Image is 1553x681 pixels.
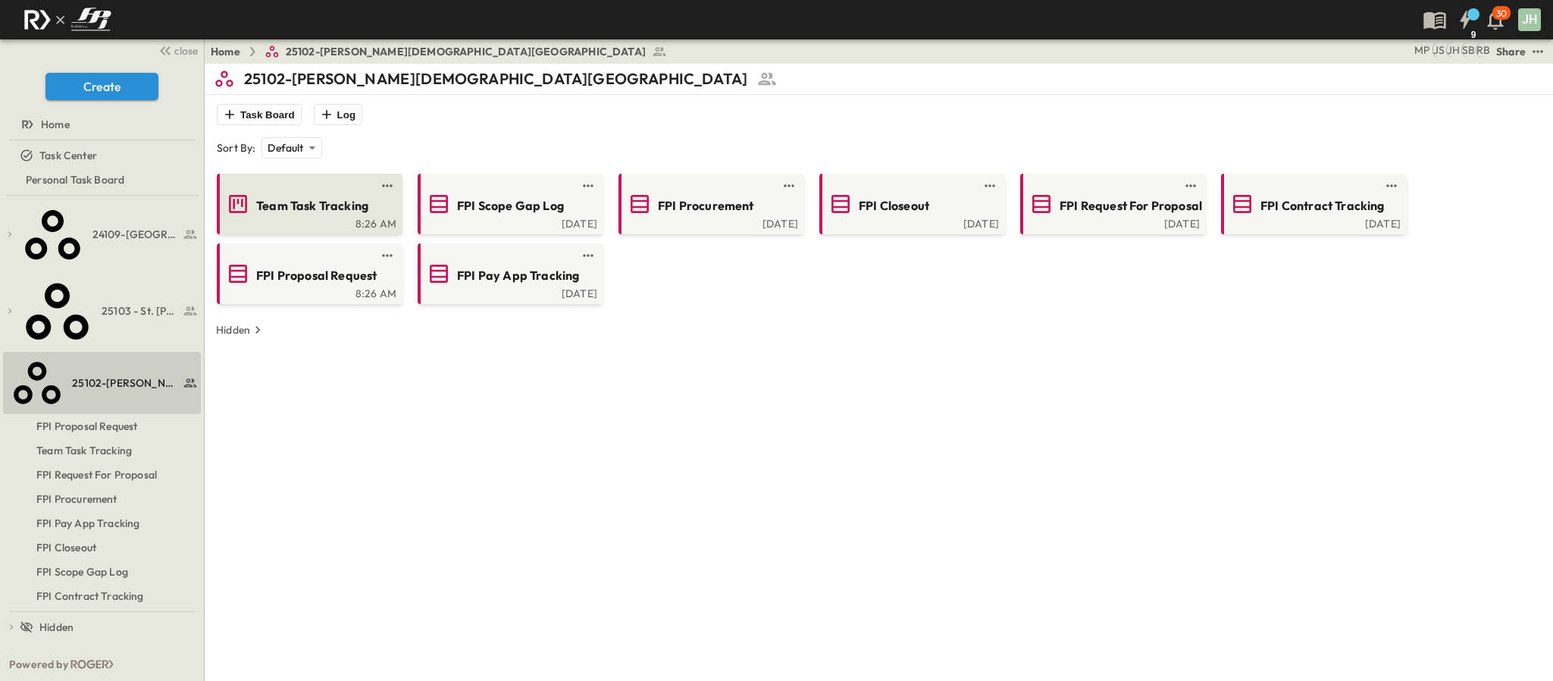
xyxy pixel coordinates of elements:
a: 8:26 AM [220,286,396,298]
span: FPI Pay App Tracking [457,267,579,284]
span: FPI Scope Gap Log [36,564,128,579]
div: FPI Contract Trackingtest [3,584,201,608]
div: Personal Task Boardtest [3,168,201,192]
p: Sort By: [217,140,255,155]
div: Monica Pruteanu (mpruteanu@fpibuilders.com) [1414,42,1429,58]
button: test [780,177,798,195]
a: [DATE] [1023,216,1200,228]
span: 25103 - St. [PERSON_NAME] Phase 2 [102,303,179,319]
div: Regina Barnett (rbarnett@fpibuilders.com) [1476,42,1490,58]
span: Hidden [39,620,74,635]
a: Team Task Tracking [220,192,396,216]
button: test [378,246,396,265]
a: FPI Proposal Request [3,416,198,437]
button: test [1182,177,1200,195]
a: Personal Task Board [3,169,198,190]
button: test [1529,42,1547,61]
p: Default [268,140,303,155]
span: Team Task Tracking [36,443,132,458]
a: FPI Closeout [822,192,999,216]
div: Jesse Sullivan (jsullivan@fpibuilders.com) [1432,42,1445,58]
a: FPI Pay App Tracking [3,513,198,534]
span: 25102-Christ The Redeemer Anglican Church [72,375,179,391]
div: Jose Hurtado (jhurtado@fpibuilders.com) [1446,42,1460,58]
button: Hidden [210,319,271,340]
p: Hidden [216,322,250,337]
button: 9 [1450,6,1480,33]
a: 8:26 AM [220,216,396,228]
span: Personal Task Board [26,172,124,187]
a: Team Task Tracking [3,440,198,461]
span: FPI Request For Proposal [36,467,157,482]
span: close [174,43,198,58]
button: JH [1517,7,1542,33]
span: Team Task Tracking [256,197,368,215]
span: FPI Closeout [859,197,929,215]
a: 25102-[PERSON_NAME][DEMOGRAPHIC_DATA][GEOGRAPHIC_DATA] [265,44,667,59]
button: close [152,39,201,61]
span: FPI Request For Proposal [1060,197,1202,215]
div: FPI Pay App Trackingtest [3,511,201,535]
a: [DATE] [421,286,597,298]
a: FPI Closeout [3,537,198,558]
button: Task Board [217,104,302,125]
div: 25102-Christ The Redeemer Anglican Churchtest [3,352,201,414]
span: FPI Procurement [36,491,117,507]
a: FPI Scope Gap Log [3,561,198,582]
div: Sterling Barnett (sterling@fpibuilders.com) [1461,42,1475,58]
a: Home [211,44,240,59]
a: Task Center [3,145,198,166]
a: FPI Proposal Request [220,262,396,286]
a: FPI Procurement [622,192,798,216]
img: c8d7d1ed905e502e8f77bf7063faec64e13b34fdb1f2bdd94b0e311fc34f8000.png [18,4,117,36]
div: 24109-St. Teresa of Calcutta Parish Halltest [3,199,201,271]
p: 30 [1496,8,1507,20]
button: test [579,177,597,195]
a: FPI Contract Tracking [1224,192,1401,216]
span: FPI Closeout [36,540,96,555]
span: FPI Contract Tracking [36,588,144,604]
a: FPI Request For Proposal [1023,192,1200,216]
span: Home [41,117,70,132]
span: Task Center [39,148,97,163]
div: FPI Proposal Requesttest [3,414,201,438]
div: JH [1518,8,1541,31]
button: test [981,177,999,195]
span: FPI Scope Gap Log [457,197,564,215]
span: FPI Pay App Tracking [36,516,139,531]
div: FPI Scope Gap Logtest [3,560,201,584]
div: FPI Closeouttest [3,535,201,560]
a: [DATE] [1224,216,1401,228]
a: FPI Procurement [3,488,198,510]
span: 24109-St. Teresa of Calcutta Parish Hall [92,227,179,242]
div: FPI Request For Proposaltest [3,463,201,487]
span: FPI Proposal Request [256,267,377,284]
a: [DATE] [421,216,597,228]
div: 25103 - St. [PERSON_NAME] Phase 2test [3,271,201,352]
button: test [1382,177,1401,195]
a: 25103 - St. [PERSON_NAME] Phase 2 [20,271,198,352]
a: 24109-St. Teresa of Calcutta Parish Hall [20,199,198,271]
div: [DATE] [822,216,999,228]
a: [DATE] [622,216,798,228]
div: Share [1496,44,1526,59]
button: test [378,177,396,195]
span: 25102-[PERSON_NAME][DEMOGRAPHIC_DATA][GEOGRAPHIC_DATA] [286,44,646,59]
span: FPI Procurement [658,197,754,215]
a: FPI Scope Gap Log [421,192,597,216]
a: FPI Contract Tracking [3,585,198,607]
span: FPI Contract Tracking [1260,197,1385,215]
a: Home [3,114,198,135]
button: Create [45,73,158,100]
div: Default [261,137,321,158]
div: Team Task Trackingtest [3,438,201,463]
button: test [579,246,597,265]
button: Log [314,104,362,125]
h6: 9 [1470,30,1477,40]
